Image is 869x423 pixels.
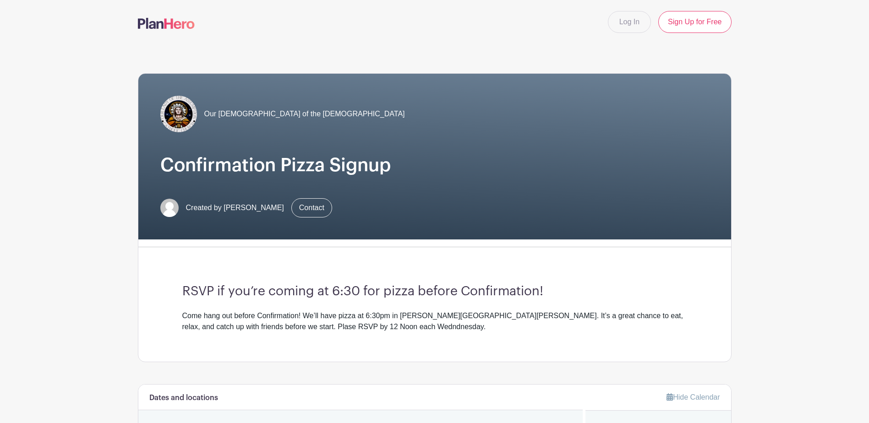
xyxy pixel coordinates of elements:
h3: RSVP if you’re coming at 6:30 for pizza before Confirmation! [182,284,687,299]
a: Hide Calendar [667,393,720,401]
span: Created by [PERSON_NAME] [186,202,284,213]
h1: Confirmation Pizza Signup [160,154,709,176]
a: Sign Up for Free [658,11,731,33]
img: logo-507f7623f17ff9eddc593b1ce0a138ce2505c220e1c5a4e2b4648c50719b7d32.svg [138,18,195,29]
a: Log In [608,11,651,33]
img: default-ce2991bfa6775e67f084385cd625a349d9dcbb7a52a09fb2fda1e96e2d18dcdb.png [160,199,179,217]
div: Come hang out before Confirmation! We’ll have pizza at 6:30pm in [PERSON_NAME][GEOGRAPHIC_DATA][P... [182,310,687,332]
span: Our [DEMOGRAPHIC_DATA] of the [DEMOGRAPHIC_DATA] [204,108,405,119]
h6: Dates and locations [149,394,218,402]
img: Screenshot%202025-06-02%20at%203.23.19%E2%80%AFPM.png [160,96,197,132]
a: Contact [291,198,332,217]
